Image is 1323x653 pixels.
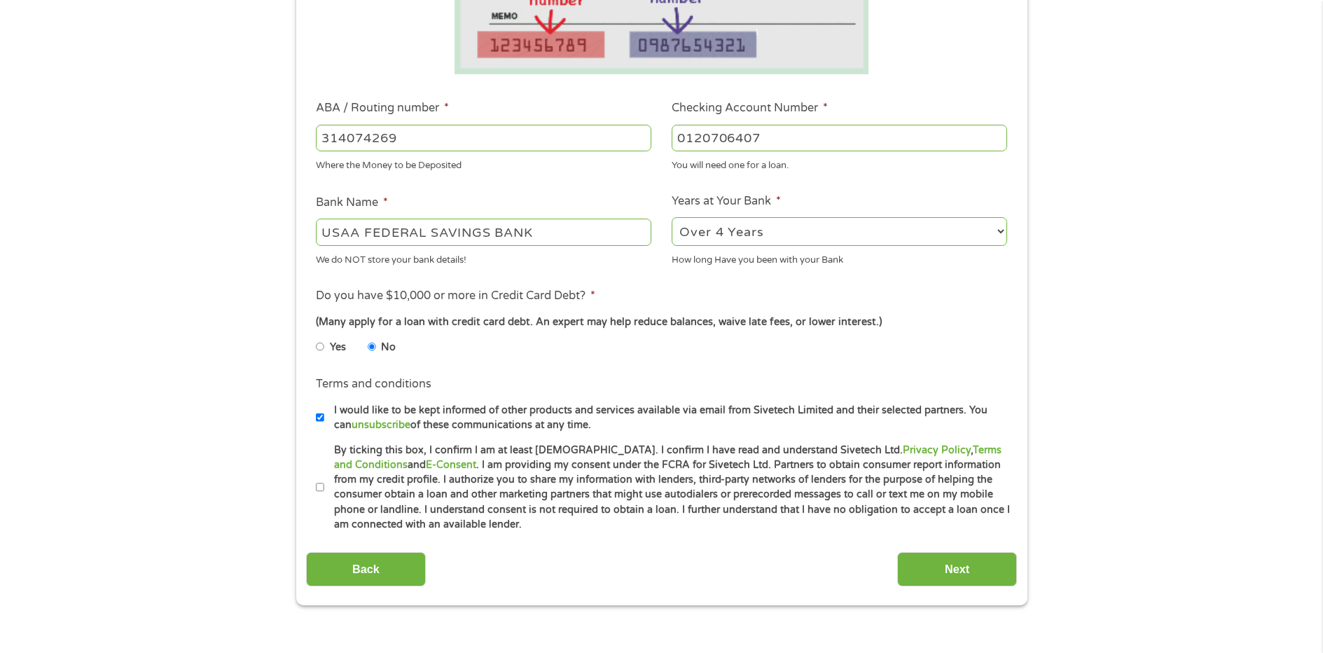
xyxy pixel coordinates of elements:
div: How long Have you been with your Bank [672,248,1007,267]
a: E-Consent [426,459,476,471]
input: Next [897,552,1017,586]
input: Back [306,552,426,586]
div: (Many apply for a loan with credit card debt. An expert may help reduce balances, waive late fees... [316,315,1006,330]
label: Checking Account Number [672,101,828,116]
a: Privacy Policy [903,444,971,456]
label: Terms and conditions [316,377,431,392]
label: Do you have $10,000 or more in Credit Card Debt? [316,289,595,303]
input: 263177916 [316,125,651,151]
label: By ticking this box, I confirm I am at least [DEMOGRAPHIC_DATA]. I confirm I have read and unders... [324,443,1011,532]
input: 345634636 [672,125,1007,151]
label: ABA / Routing number [316,101,449,116]
div: We do NOT store your bank details! [316,248,651,267]
div: You will need one for a loan. [672,154,1007,173]
label: Years at Your Bank [672,194,781,209]
label: No [381,340,396,355]
a: unsubscribe [352,419,410,431]
label: Yes [330,340,346,355]
div: Where the Money to be Deposited [316,154,651,173]
label: Bank Name [316,195,388,210]
a: Terms and Conditions [334,444,1002,471]
label: I would like to be kept informed of other products and services available via email from Sivetech... [324,403,1011,433]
